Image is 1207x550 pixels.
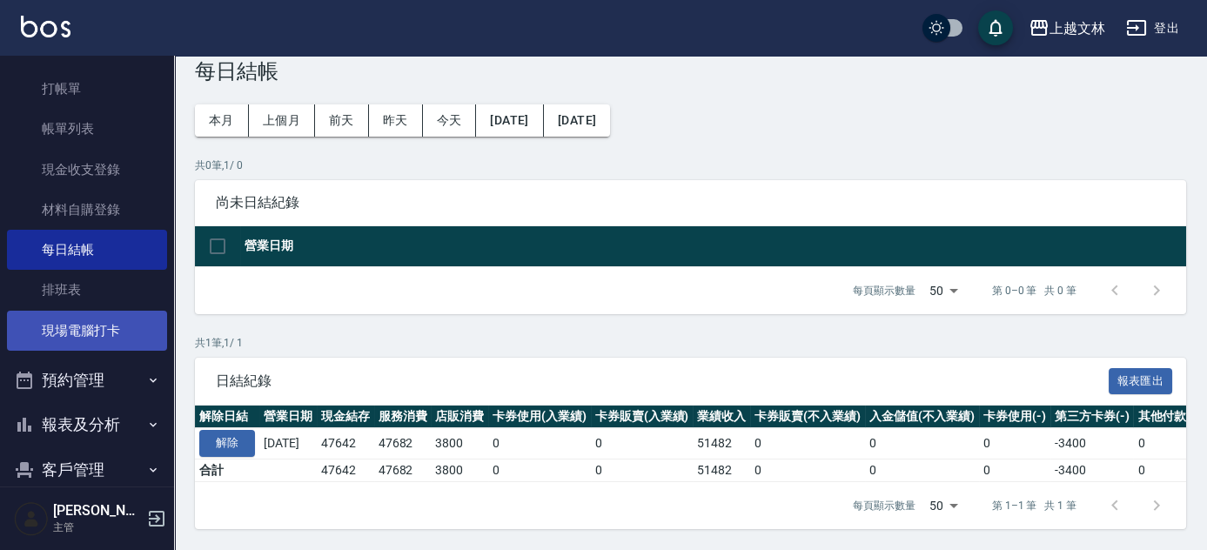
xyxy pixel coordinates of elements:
td: 0 [750,428,865,459]
h3: 每日結帳 [195,59,1186,84]
td: 0 [865,459,980,482]
th: 入金儲值(不入業績) [865,406,980,428]
td: 0 [591,428,694,459]
button: 預約管理 [7,358,167,403]
td: -3400 [1050,459,1134,482]
th: 服務消費 [374,406,432,428]
p: 第 1–1 筆 共 1 筆 [992,498,1076,513]
td: 47682 [374,459,432,482]
button: 解除 [199,430,255,457]
th: 卡券販賣(入業績) [591,406,694,428]
button: 今天 [423,104,477,137]
a: 帳單列表 [7,109,167,149]
a: 現金收支登錄 [7,150,167,190]
td: 47682 [374,428,432,459]
div: 50 [922,267,964,314]
th: 營業日期 [240,226,1186,267]
div: 50 [922,482,964,529]
img: Person [14,501,49,536]
p: 共 0 筆, 1 / 0 [195,158,1186,173]
th: 業績收入 [693,406,750,428]
p: 共 1 筆, 1 / 1 [195,335,1186,351]
td: 47642 [317,459,374,482]
button: 本月 [195,104,249,137]
button: 報表匯出 [1109,368,1173,395]
td: 3800 [431,459,488,482]
td: 0 [488,428,591,459]
th: 營業日期 [259,406,317,428]
a: 每日結帳 [7,230,167,270]
p: 每頁顯示數量 [853,283,915,298]
p: 每頁顯示數量 [853,498,915,513]
button: 上越文林 [1022,10,1112,46]
a: 打帳單 [7,69,167,109]
th: 卡券使用(入業績) [488,406,591,428]
span: 日結紀錄 [216,372,1109,390]
th: 卡券使用(-) [979,406,1050,428]
td: [DATE] [259,428,317,459]
button: [DATE] [544,104,610,137]
th: 現金結存 [317,406,374,428]
div: 上越文林 [1049,17,1105,39]
span: 尚未日結紀錄 [216,194,1165,211]
th: 卡券販賣(不入業績) [750,406,865,428]
td: 0 [488,459,591,482]
td: 51482 [693,459,750,482]
td: 47642 [317,428,374,459]
button: 客戶管理 [7,447,167,493]
td: 合計 [195,459,259,482]
td: 0 [979,459,1050,482]
a: 現場電腦打卡 [7,311,167,351]
td: 0 [865,428,980,459]
td: 3800 [431,428,488,459]
button: 昨天 [369,104,423,137]
td: 0 [591,459,694,482]
td: -3400 [1050,428,1134,459]
a: 材料自購登錄 [7,190,167,230]
td: 0 [750,459,865,482]
th: 店販消費 [431,406,488,428]
p: 第 0–0 筆 共 0 筆 [992,283,1076,298]
a: 報表匯出 [1109,372,1173,388]
button: [DATE] [476,104,543,137]
p: 主管 [53,520,142,535]
button: save [978,10,1013,45]
th: 解除日結 [195,406,259,428]
img: Logo [21,16,70,37]
a: 排班表 [7,270,167,310]
button: 前天 [315,104,369,137]
td: 51482 [693,428,750,459]
td: 0 [979,428,1050,459]
th: 第三方卡券(-) [1050,406,1134,428]
button: 報表及分析 [7,402,167,447]
button: 上個月 [249,104,315,137]
button: 登出 [1119,12,1186,44]
h5: [PERSON_NAME] [53,502,142,520]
